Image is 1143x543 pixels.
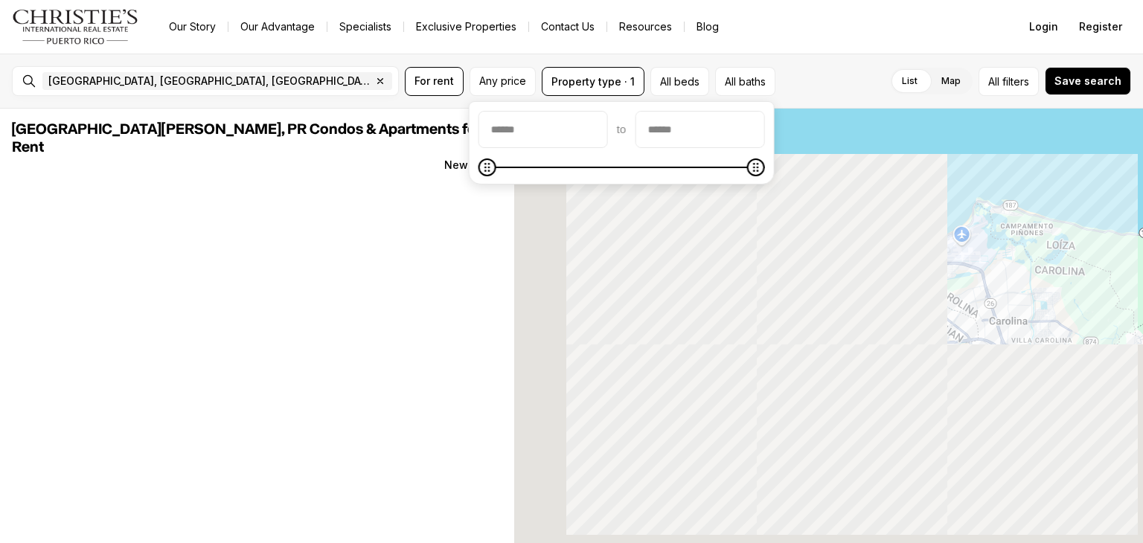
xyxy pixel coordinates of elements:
[1045,67,1131,95] button: Save search
[1002,74,1029,89] span: filters
[478,158,496,176] span: Minimum
[470,67,536,96] button: Any price
[444,159,484,171] span: Newest
[715,67,775,96] button: All baths
[12,122,481,155] span: [GEOGRAPHIC_DATA][PERSON_NAME], PR Condos & Apartments for Rent
[1070,12,1131,42] button: Register
[435,150,511,180] button: Newest
[1020,12,1067,42] button: Login
[529,16,606,37] button: Contact Us
[12,9,139,45] img: logo
[157,16,228,37] a: Our Story
[404,16,528,37] a: Exclusive Properties
[1079,21,1122,33] span: Register
[979,67,1039,96] button: Allfilters
[327,16,403,37] a: Specialists
[228,16,327,37] a: Our Advantage
[746,158,764,176] span: Maximum
[479,112,607,147] input: priceMin
[607,16,684,37] a: Resources
[405,67,464,96] button: For rent
[685,16,731,37] a: Blog
[479,75,526,87] span: Any price
[988,74,999,89] span: All
[890,68,929,94] label: List
[542,67,644,96] button: Property type · 1
[929,68,973,94] label: Map
[48,75,371,87] span: [GEOGRAPHIC_DATA], [GEOGRAPHIC_DATA], [GEOGRAPHIC_DATA]
[1054,75,1121,87] span: Save search
[650,67,709,96] button: All beds
[1029,21,1058,33] span: Login
[635,112,763,147] input: priceMax
[617,123,627,135] span: to
[414,75,454,87] span: For rent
